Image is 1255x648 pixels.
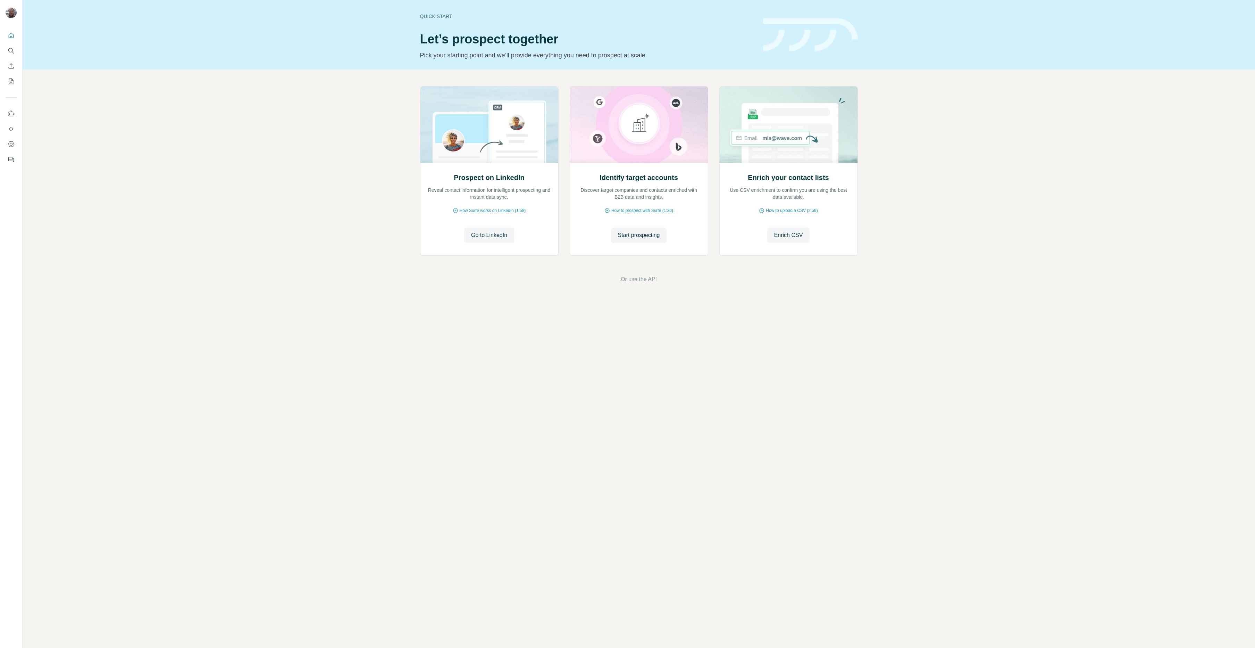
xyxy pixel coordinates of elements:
img: Identify target accounts [570,87,708,163]
div: Quick start [420,13,755,20]
button: Feedback [6,153,17,166]
img: banner [763,18,858,52]
button: Or use the API [621,275,657,284]
h1: Let’s prospect together [420,32,755,46]
button: Go to LinkedIn [464,228,514,243]
span: How Surfe works on LinkedIn (1:58) [460,207,526,214]
h2: Enrich your contact lists [748,173,829,182]
img: Avatar [6,7,17,18]
img: Prospect on LinkedIn [420,87,559,163]
span: Enrich CSV [774,231,803,239]
span: Go to LinkedIn [471,231,507,239]
p: Use CSV enrichment to confirm you are using the best data available. [727,187,851,200]
p: Discover target companies and contacts enriched with B2B data and insights. [577,187,701,200]
h2: Prospect on LinkedIn [454,173,524,182]
button: Quick start [6,29,17,42]
p: Reveal contact information for intelligent prospecting and instant data sync. [427,187,551,200]
button: Use Surfe on LinkedIn [6,107,17,120]
button: My lists [6,75,17,88]
img: Enrich your contact lists [719,87,858,163]
span: Start prospecting [618,231,660,239]
h2: Identify target accounts [600,173,678,182]
p: Pick your starting point and we’ll provide everything you need to prospect at scale. [420,50,755,60]
button: Search [6,44,17,57]
button: Start prospecting [611,228,667,243]
span: How to prospect with Surfe (1:30) [611,207,673,214]
button: Dashboard [6,138,17,150]
button: Enrich CSV [767,228,810,243]
button: Use Surfe API [6,123,17,135]
span: How to upload a CSV (2:59) [766,207,818,214]
button: Enrich CSV [6,60,17,72]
